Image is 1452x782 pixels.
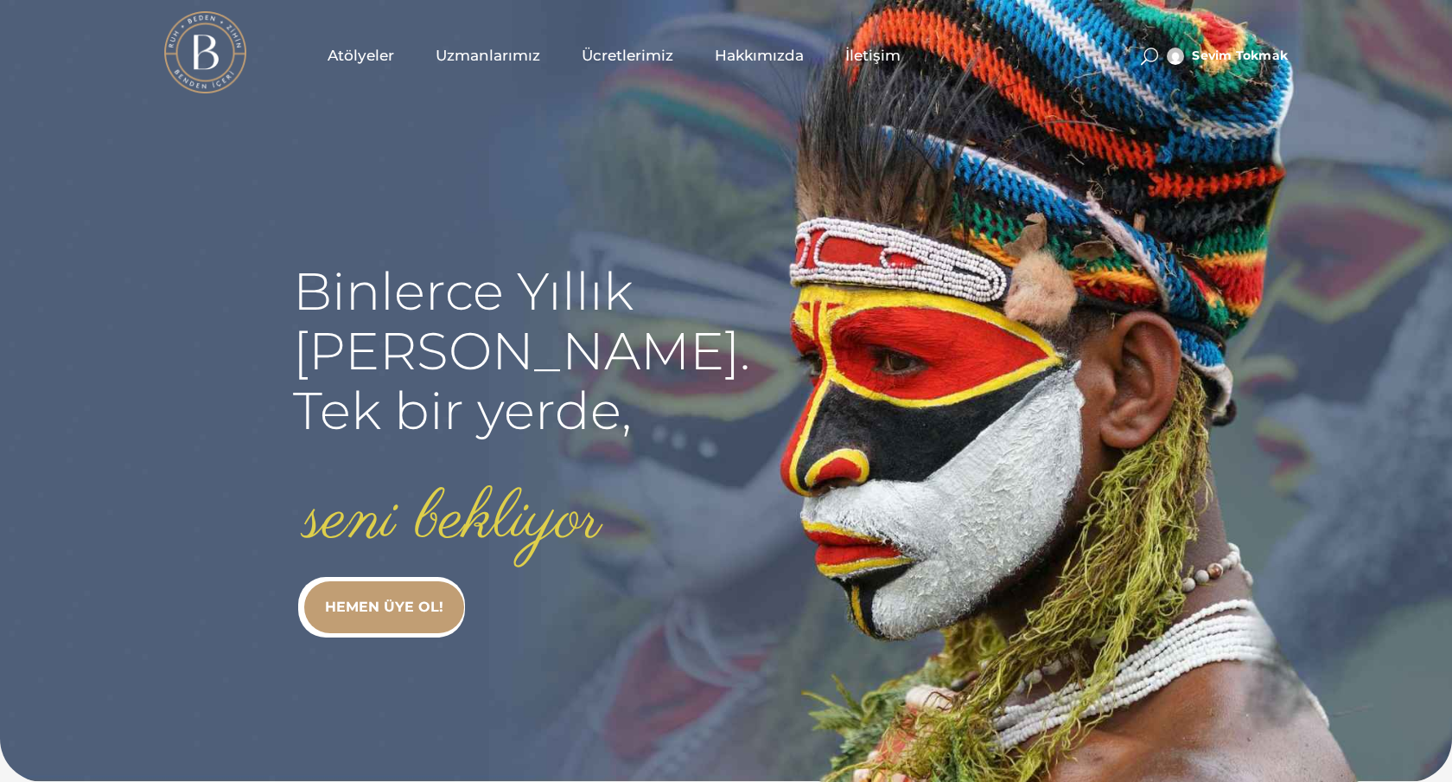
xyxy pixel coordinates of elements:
[582,46,673,66] span: Ücretlerimiz
[1192,48,1288,63] span: Sevim Tokmak
[825,12,921,99] a: İletişim
[164,11,246,93] img: light logo
[415,12,561,99] a: Uzmanlarımız
[715,46,804,66] span: Hakkımızda
[561,12,694,99] a: Ücretlerimiz
[328,46,394,66] span: Atölyeler
[436,46,540,66] span: Uzmanlarımız
[307,12,415,99] a: Atölyeler
[694,12,825,99] a: Hakkımızda
[845,46,901,66] span: İletişim
[304,581,464,633] a: HEMEN ÜYE OL!
[293,261,750,440] rs-layer: Binlerce Yıllık [PERSON_NAME]. Tek bir yerde,
[304,483,602,559] rs-layer: seni bekliyor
